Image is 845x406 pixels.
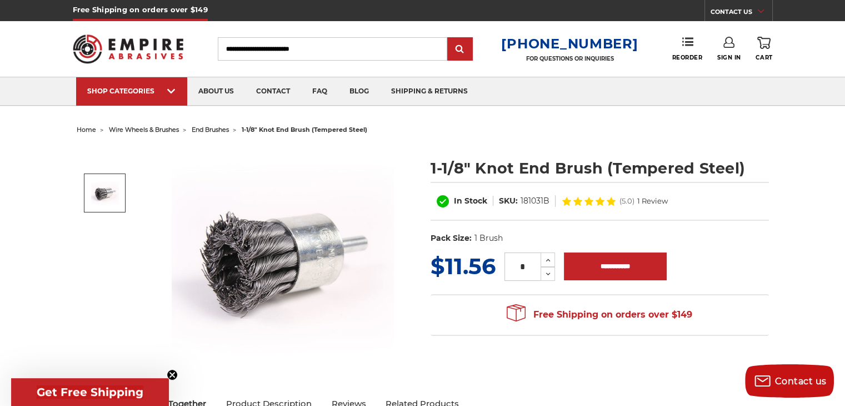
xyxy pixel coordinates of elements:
[338,77,380,106] a: blog
[501,55,638,62] p: FOR QUESTIONS OR INQUIRIES
[775,376,827,387] span: Contact us
[745,364,834,398] button: Contact us
[301,77,338,106] a: faq
[380,77,479,106] a: shipping & returns
[37,385,143,399] span: Get Free Shipping
[521,195,549,207] dd: 181031B
[109,126,179,133] a: wire wheels & brushes
[619,197,634,205] span: (5.0)
[672,54,702,61] span: Reorder
[454,196,487,206] span: In Stock
[507,304,692,326] span: Free Shipping on orders over $149
[756,54,772,61] span: Cart
[91,179,119,207] img: Knotted End Brush
[77,126,96,133] a: home
[87,87,176,95] div: SHOP CATEGORIES
[187,77,245,106] a: about us
[11,378,169,406] div: Get Free ShippingClose teaser
[245,77,301,106] a: contact
[756,37,772,61] a: Cart
[637,197,668,205] span: 1 Review
[192,126,229,133] a: end brushes
[172,146,394,368] img: Knotted End Brush
[431,252,496,280] span: $11.56
[431,157,769,179] h1: 1-1/8" Knot End Brush (Tempered Steel)
[717,54,741,61] span: Sign In
[501,36,638,52] a: [PHONE_NUMBER]
[431,232,472,244] dt: Pack Size:
[242,126,367,133] span: 1-1/8" knot end brush (tempered steel)
[711,6,772,21] a: CONTACT US
[73,27,184,71] img: Empire Abrasives
[499,195,518,207] dt: SKU:
[167,369,178,380] button: Close teaser
[474,232,502,244] dd: 1 Brush
[672,37,702,61] a: Reorder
